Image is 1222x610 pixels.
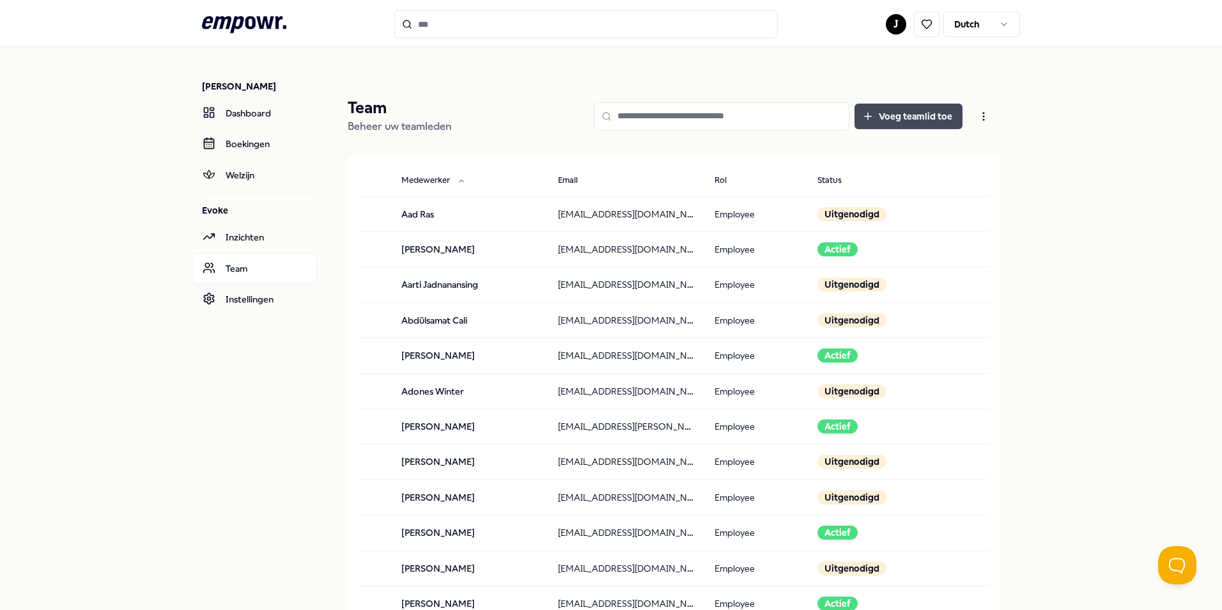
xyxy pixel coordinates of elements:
td: [PERSON_NAME] [391,231,548,267]
td: [EMAIL_ADDRESS][DOMAIN_NAME] [548,515,704,551]
td: [EMAIL_ADDRESS][DOMAIN_NAME] [548,444,704,480]
div: Actief [817,419,858,434]
td: Employee [704,373,808,409]
a: Dashboard [192,98,317,129]
button: Status [807,168,867,194]
td: [EMAIL_ADDRESS][DOMAIN_NAME] [548,373,704,409]
div: Uitgenodigd [817,384,886,398]
div: Uitgenodigd [817,313,886,327]
td: [PERSON_NAME] [391,480,548,515]
td: [EMAIL_ADDRESS][DOMAIN_NAME] [548,480,704,515]
td: Employee [704,267,808,302]
button: Open menu [968,104,1000,129]
td: Employee [704,302,808,338]
td: [EMAIL_ADDRESS][PERSON_NAME][DOMAIN_NAME] [548,409,704,444]
td: [EMAIL_ADDRESS][DOMAIN_NAME] [548,196,704,231]
div: Actief [817,348,858,363]
div: Actief [817,242,858,256]
a: Inzichten [192,222,317,253]
button: Email [548,168,603,194]
button: Rol [704,168,752,194]
td: Abdülsamat Cali [391,302,548,338]
td: Aad Ras [391,196,548,231]
td: [PERSON_NAME] [391,338,548,373]
div: Uitgenodigd [817,455,886,469]
a: Welzijn [192,160,317,191]
div: Uitgenodigd [817,207,886,221]
span: Beheer uw teamleden [348,120,452,132]
button: J [886,14,906,35]
td: Employee [704,480,808,515]
td: [PERSON_NAME] [391,409,548,444]
td: Employee [704,409,808,444]
td: Employee [704,231,808,267]
input: Search for products, categories or subcategories [394,10,778,38]
td: [PERSON_NAME] [391,444,548,480]
button: Medewerker [391,168,476,194]
td: Adones Winter [391,373,548,409]
a: Team [192,253,317,284]
a: Boekingen [192,129,317,159]
div: Actief [817,526,858,540]
td: Employee [704,196,808,231]
td: [EMAIL_ADDRESS][DOMAIN_NAME] [548,338,704,373]
td: [EMAIL_ADDRESS][DOMAIN_NAME] [548,231,704,267]
td: Employee [704,444,808,480]
div: Uitgenodigd [817,278,886,292]
button: Voeg teamlid toe [855,104,963,129]
a: Instellingen [192,284,317,315]
td: Employee [704,515,808,551]
td: [EMAIL_ADDRESS][DOMAIN_NAME] [548,267,704,302]
p: Evoke [202,204,317,217]
div: Uitgenodigd [817,490,886,504]
p: Team [348,98,452,118]
td: Aarti Jadnanansing [391,267,548,302]
iframe: Help Scout Beacon - Open [1158,546,1196,584]
p: [PERSON_NAME] [202,80,317,93]
td: Employee [704,338,808,373]
td: [EMAIL_ADDRESS][DOMAIN_NAME] [548,302,704,338]
td: [PERSON_NAME] [391,515,548,551]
